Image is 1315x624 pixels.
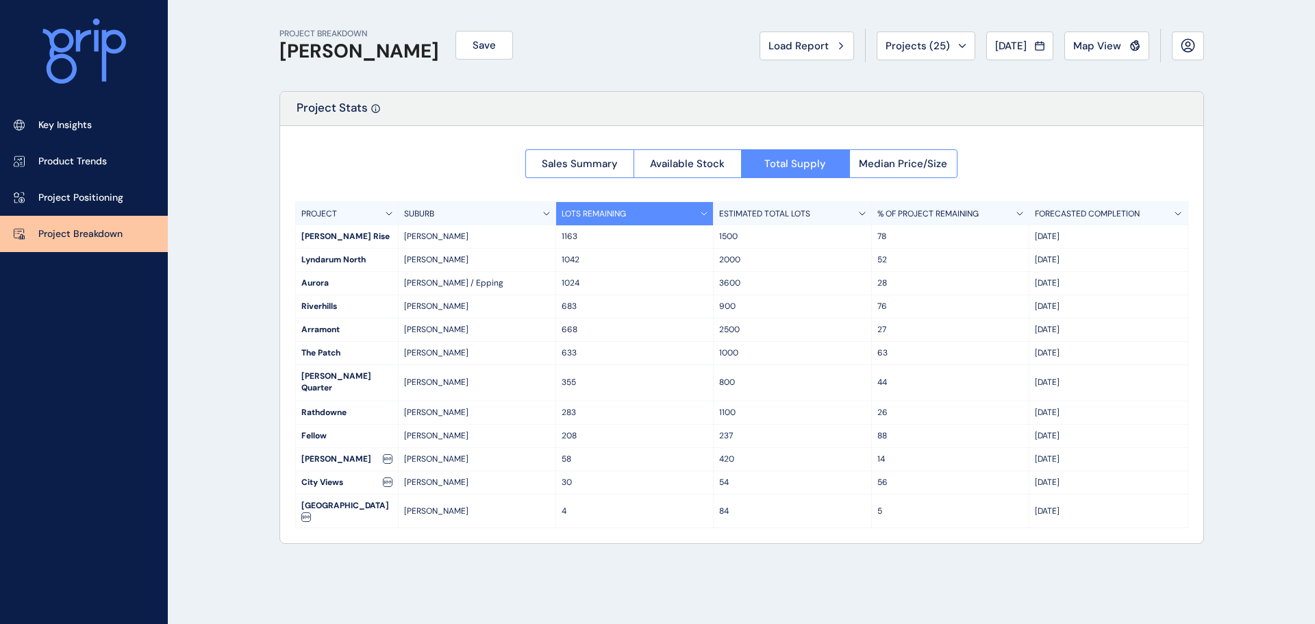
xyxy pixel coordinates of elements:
[986,32,1053,60] button: [DATE]
[877,32,975,60] button: Projects (25)
[760,32,854,60] button: Load Report
[768,39,829,53] span: Load Report
[1035,377,1181,388] p: [DATE]
[719,208,810,220] p: ESTIMATED TOTAL LOTS
[877,208,979,220] p: % OF PROJECT REMAINING
[719,430,865,442] p: 237
[562,377,707,388] p: 355
[877,301,1023,312] p: 76
[1035,208,1140,220] p: FORECASTED COMPLETION
[38,118,92,132] p: Key Insights
[877,506,1023,517] p: 5
[995,39,1027,53] span: [DATE]
[719,347,865,359] p: 1000
[1035,324,1181,336] p: [DATE]
[404,324,550,336] p: [PERSON_NAME]
[1035,347,1181,359] p: [DATE]
[542,157,618,171] span: Sales Summary
[1035,407,1181,419] p: [DATE]
[404,453,550,465] p: [PERSON_NAME]
[1035,477,1181,488] p: [DATE]
[296,342,398,364] div: The Patch
[1064,32,1149,60] button: Map View
[719,231,865,242] p: 1500
[38,155,107,169] p: Product Trends
[719,407,865,419] p: 1100
[562,324,707,336] p: 668
[1035,301,1181,312] p: [DATE]
[38,227,123,241] p: Project Breakdown
[719,477,865,488] p: 54
[279,40,439,63] h1: [PERSON_NAME]
[877,231,1023,242] p: 78
[877,277,1023,289] p: 28
[741,149,849,178] button: Total Supply
[562,506,707,517] p: 4
[562,430,707,442] p: 208
[404,208,434,220] p: SUBURB
[404,407,550,419] p: [PERSON_NAME]
[296,365,398,401] div: [PERSON_NAME] Quarter
[764,157,826,171] span: Total Supply
[877,324,1023,336] p: 27
[719,453,865,465] p: 420
[562,347,707,359] p: 633
[404,277,550,289] p: [PERSON_NAME] / Epping
[296,272,398,295] div: Aurora
[1035,254,1181,266] p: [DATE]
[877,430,1023,442] p: 88
[279,28,439,40] p: PROJECT BREAKDOWN
[404,430,550,442] p: [PERSON_NAME]
[877,254,1023,266] p: 52
[1035,231,1181,242] p: [DATE]
[562,208,626,220] p: LOTS REMAINING
[473,38,496,52] span: Save
[296,249,398,271] div: Lyndarum North
[877,377,1023,388] p: 44
[404,301,550,312] p: [PERSON_NAME]
[404,254,550,266] p: [PERSON_NAME]
[1035,453,1181,465] p: [DATE]
[859,157,947,171] span: Median Price/Size
[296,401,398,424] div: Rathdowne
[719,277,865,289] p: 3600
[719,301,865,312] p: 900
[719,506,865,517] p: 84
[404,347,550,359] p: [PERSON_NAME]
[877,407,1023,419] p: 26
[404,477,550,488] p: [PERSON_NAME]
[404,377,550,388] p: [PERSON_NAME]
[296,319,398,341] div: Arramont
[296,425,398,447] div: Fellow
[1035,430,1181,442] p: [DATE]
[296,225,398,248] div: [PERSON_NAME] Rise
[719,377,865,388] p: 800
[562,407,707,419] p: 283
[877,477,1023,488] p: 56
[562,254,707,266] p: 1042
[562,301,707,312] p: 683
[849,149,958,178] button: Median Price/Size
[877,347,1023,359] p: 63
[296,495,398,528] div: [GEOGRAPHIC_DATA]
[877,453,1023,465] p: 14
[38,191,123,205] p: Project Positioning
[1035,277,1181,289] p: [DATE]
[719,324,865,336] p: 2500
[404,506,550,517] p: [PERSON_NAME]
[562,231,707,242] p: 1163
[296,295,398,318] div: Riverhills
[296,448,398,471] div: [PERSON_NAME]
[650,157,725,171] span: Available Stock
[562,453,707,465] p: 58
[525,149,634,178] button: Sales Summary
[634,149,742,178] button: Available Stock
[562,477,707,488] p: 30
[404,231,550,242] p: [PERSON_NAME]
[1073,39,1121,53] span: Map View
[886,39,950,53] span: Projects ( 25 )
[297,100,368,125] p: Project Stats
[455,31,513,60] button: Save
[296,471,398,494] div: City Views
[1035,506,1181,517] p: [DATE]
